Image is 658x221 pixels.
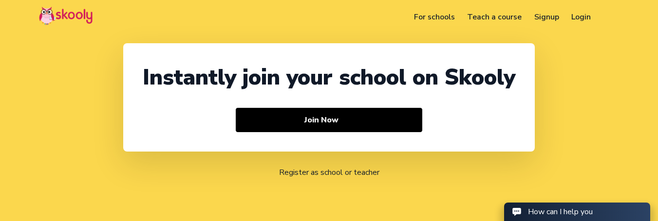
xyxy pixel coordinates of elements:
[279,167,379,178] a: Register as school or teacher
[236,108,422,132] button: Join Nowarrow forward outline
[343,115,354,125] ion-icon: arrow forward outline
[461,9,528,25] a: Teach a course
[39,6,93,25] img: Skooly
[143,63,515,92] div: Instantly join your school on Skooly
[605,9,619,25] button: menu outline
[408,9,461,25] a: For schools
[565,9,598,25] a: Login
[528,9,565,25] a: Signup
